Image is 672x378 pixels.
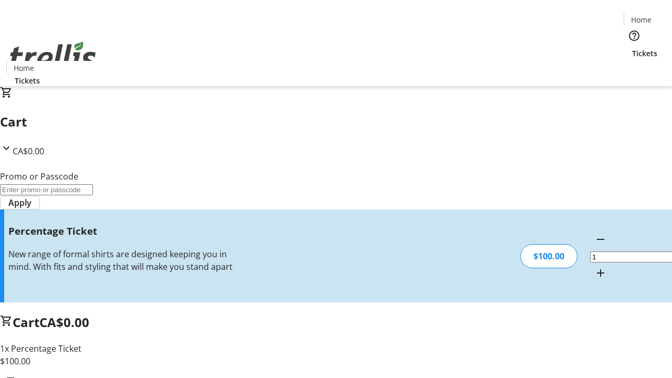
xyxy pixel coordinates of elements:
div: New range of formal shirts are designed keeping you in mind. With fits and styling that will make... [8,248,238,273]
a: Tickets [624,48,666,59]
button: Decrement by one [590,229,611,250]
a: Tickets [6,75,48,86]
button: Help [624,25,645,46]
span: Tickets [15,75,40,86]
a: Home [7,62,40,73]
span: CA$0.00 [39,313,89,331]
img: Orient E2E Organization Bm2olJiWBX's Logo [6,30,100,82]
span: Home [14,62,34,73]
span: CA$0.00 [13,145,44,157]
div: $100.00 [520,244,577,268]
span: Tickets [632,48,657,59]
button: Cart [624,59,645,80]
span: Home [631,14,652,25]
h3: Percentage Ticket [8,224,238,238]
span: Apply [8,196,31,209]
a: Home [624,14,658,25]
button: Increment by one [590,262,611,283]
